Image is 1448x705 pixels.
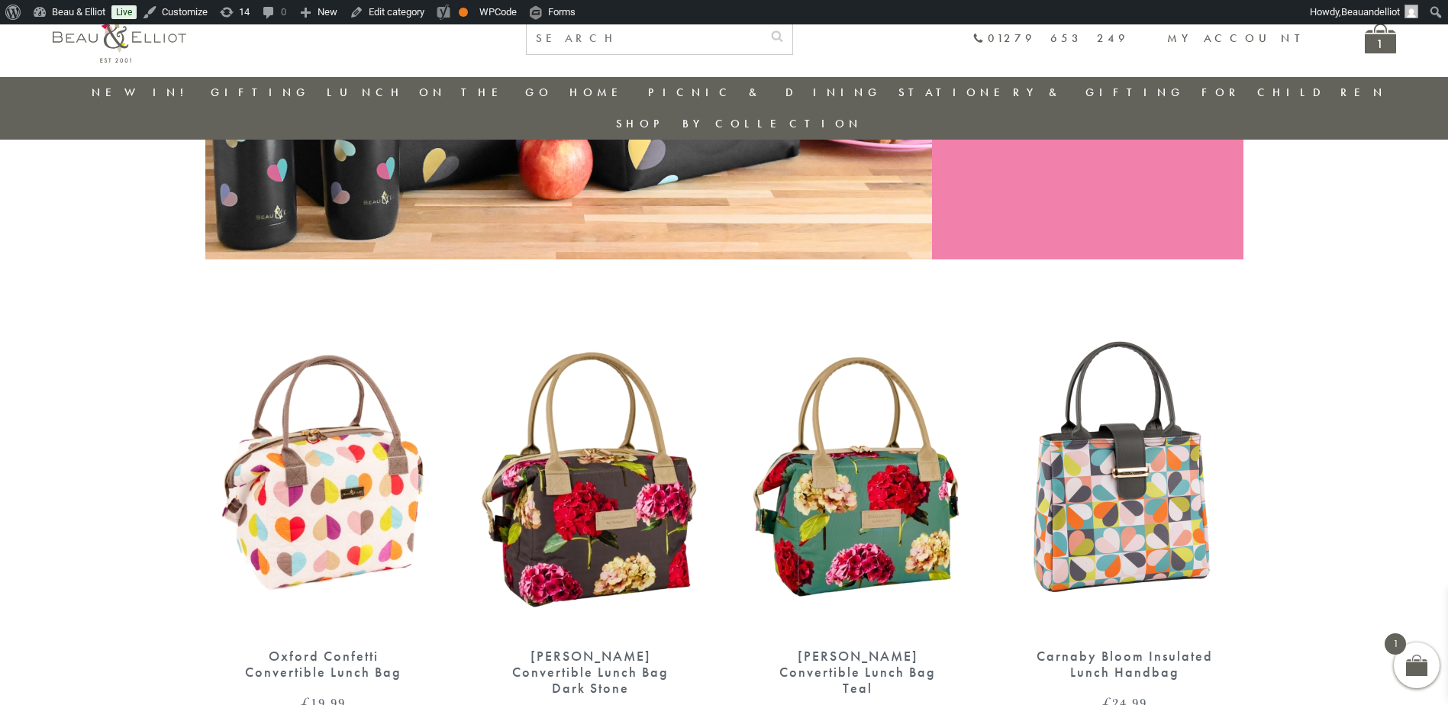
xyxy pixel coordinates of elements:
[527,23,762,54] input: SEARCH
[648,85,882,100] a: Picnic & Dining
[111,5,137,19] a: Live
[211,85,310,100] a: Gifting
[327,85,553,100] a: Lunch On The Go
[1201,85,1387,100] a: For Children
[92,85,194,100] a: New in!
[459,8,468,17] div: OK
[1034,649,1217,680] div: Carnaby Bloom Insulated Lunch Handbag
[569,85,630,100] a: Home
[898,85,1185,100] a: Stationery & Gifting
[232,649,415,680] div: Oxford Confetti Convertible Lunch Bag
[1167,31,1311,46] a: My account
[766,649,950,696] div: [PERSON_NAME] Convertible Lunch Bag Teal
[616,116,863,131] a: Shop by collection
[53,11,186,63] img: logo
[472,328,709,633] img: Sarah Kelleher Lunch Bag Dark Stone
[1365,24,1396,53] a: 1
[1341,6,1400,18] span: Beauandelliot
[1385,633,1406,655] span: 1
[499,649,682,696] div: [PERSON_NAME] Convertible Lunch Bag Dark Stone
[740,328,976,633] img: Sarah Kelleher convertible lunch bag teal
[972,32,1129,45] a: 01279 653 249
[1007,328,1243,633] img: Carnaby Bloom Insulated Lunch Handbag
